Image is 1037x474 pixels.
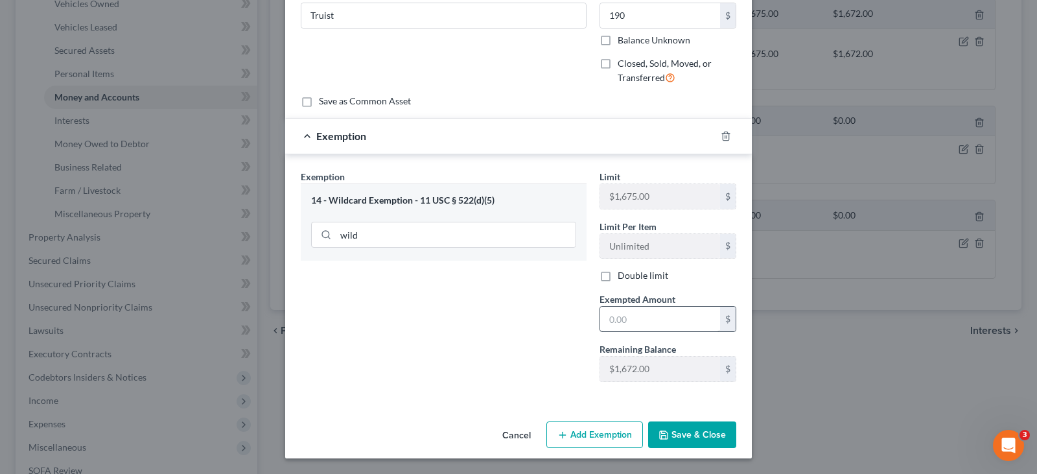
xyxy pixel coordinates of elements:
input: Enter name... [301,3,586,28]
input: -- [600,184,720,209]
input: 0.00 [600,307,720,331]
span: Exemption [301,171,345,182]
label: Remaining Balance [600,342,676,356]
button: Add Exemption [546,421,643,449]
div: $ [720,184,736,209]
label: Limit Per Item [600,220,657,233]
div: $ [720,3,736,28]
div: 14 - Wildcard Exemption - 11 USC § 522(d)(5) [311,195,576,207]
input: -- [600,357,720,381]
span: Exempted Amount [600,294,675,305]
label: Double limit [618,269,668,282]
div: $ [720,307,736,331]
label: Save as Common Asset [319,95,411,108]
div: $ [720,234,736,259]
label: Balance Unknown [618,34,690,47]
input: 0.00 [600,3,720,28]
span: Exemption [316,130,366,142]
span: Limit [600,171,620,182]
span: Closed, Sold, Moved, or Transferred [618,58,712,83]
iframe: Intercom live chat [993,430,1024,461]
input: Search exemption rules... [336,222,576,247]
button: Cancel [492,423,541,449]
input: -- [600,234,720,259]
button: Save & Close [648,421,736,449]
span: 3 [1020,430,1030,440]
div: $ [720,357,736,381]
